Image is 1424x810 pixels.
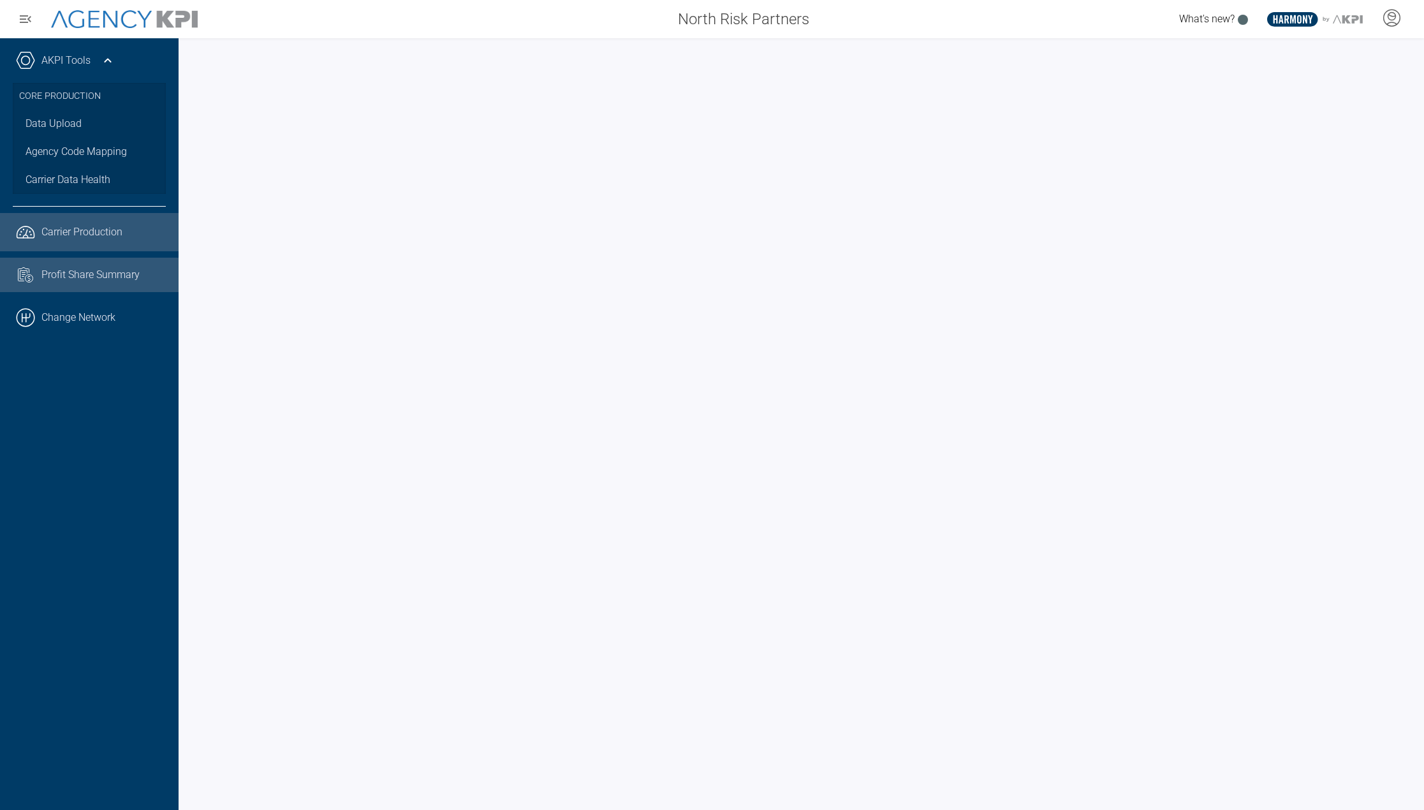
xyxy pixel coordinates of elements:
span: Carrier Production [41,225,122,240]
span: North Risk Partners [678,8,809,31]
a: Data Upload [13,110,166,138]
a: Carrier Data Health [13,166,166,194]
h3: Core Production [19,83,159,110]
span: Profit Share Summary [41,267,140,283]
a: AKPI Tools [41,53,91,68]
a: Agency Code Mapping [13,138,166,166]
img: AgencyKPI [51,10,198,29]
span: Carrier Data Health [26,172,110,188]
span: What's new? [1179,13,1235,25]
